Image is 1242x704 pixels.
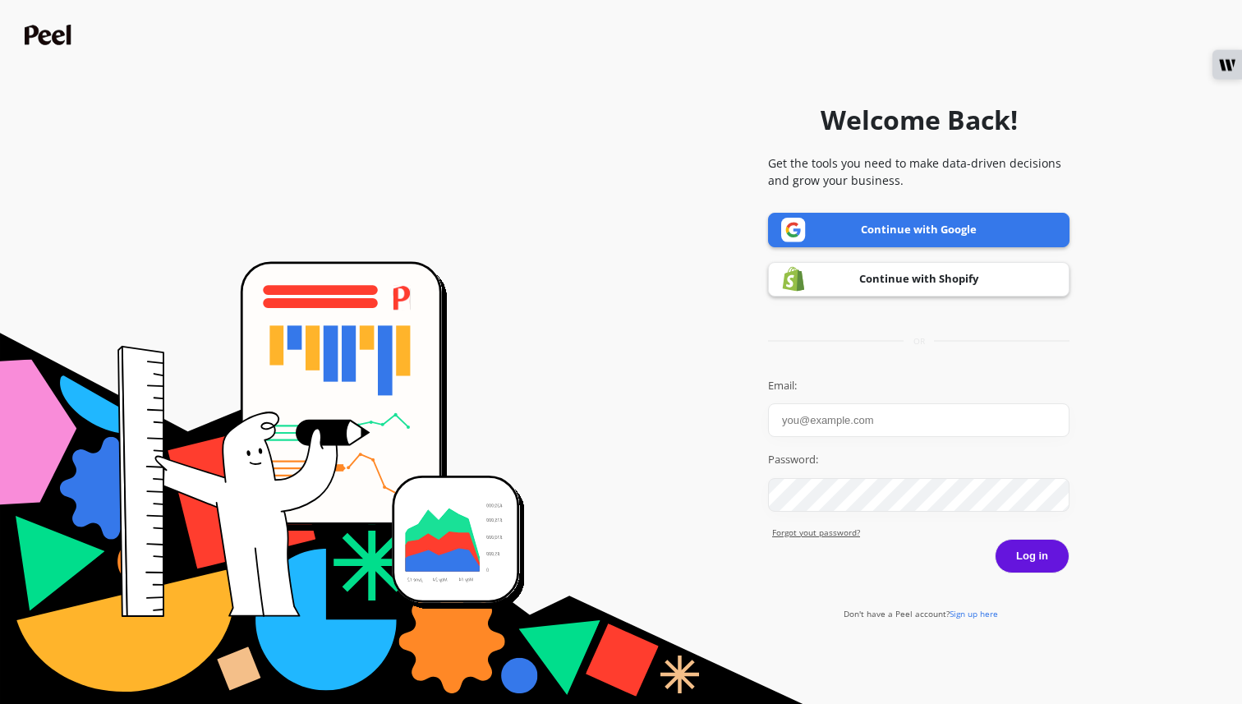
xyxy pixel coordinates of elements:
[781,218,806,242] img: Google logo
[772,527,1069,539] a: Forgot yout password?
[844,608,998,619] a: Don't have a Peel account?Sign up here
[768,452,1069,468] label: Password:
[25,25,76,45] img: Peel
[781,266,806,292] img: Shopify logo
[768,154,1069,189] p: Get the tools you need to make data-driven decisions and grow your business.
[768,262,1069,297] a: Continue with Shopify
[995,539,1069,573] button: Log in
[950,608,998,619] span: Sign up here
[768,213,1069,247] a: Continue with Google
[768,378,1069,394] label: Email:
[768,403,1069,437] input: you@example.com
[768,335,1069,347] div: or
[821,100,1018,140] h1: Welcome Back!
